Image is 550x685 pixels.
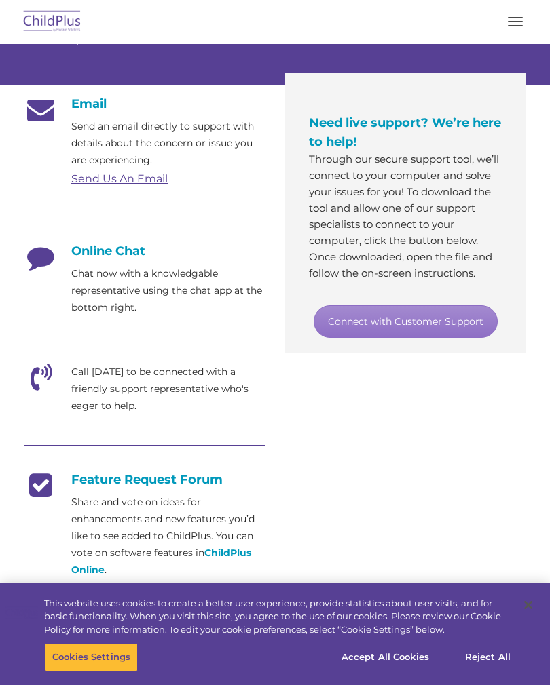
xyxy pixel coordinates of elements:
[71,364,265,414] p: Call [DATE] to be connected with a friendly support representative who's eager to help.
[513,590,543,620] button: Close
[309,115,501,149] span: Need live support? We’re here to help!
[309,151,502,281] p: Through our secure support tool, we’ll connect to your computer and solve your issues for you! To...
[24,472,265,487] h4: Feature Request Forum
[334,643,437,671] button: Accept All Cookies
[314,305,498,338] a: Connect with Customer Support
[71,265,265,316] p: Chat now with a knowledgable representative using the chat app at the bottom right.
[445,643,530,671] button: Reject All
[24,96,265,111] h4: Email
[71,494,265,579] p: Share and vote on ideas for enhancements and new features you’d like to see added to ChildPlus. Y...
[71,118,265,169] p: Send an email directly to support with details about the concern or issue you are experiencing.
[24,243,265,258] h4: Online Chat
[20,6,84,38] img: ChildPlus by Procare Solutions
[45,643,138,671] button: Cookies Settings
[71,172,168,185] a: Send Us An Email
[44,597,512,637] div: This website uses cookies to create a better user experience, provide statistics about user visit...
